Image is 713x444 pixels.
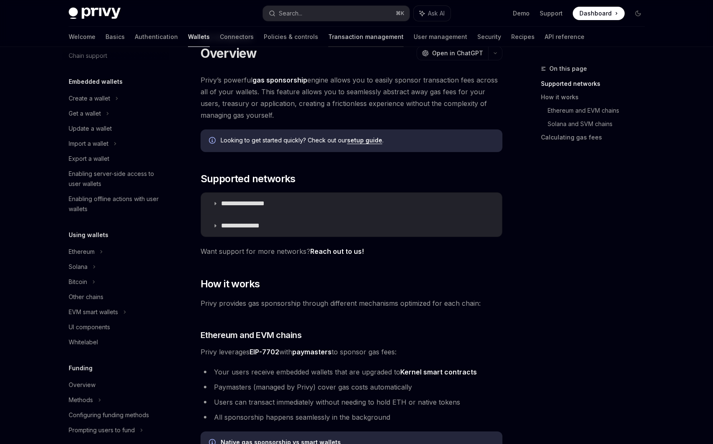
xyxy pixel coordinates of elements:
[69,322,110,332] div: UI components
[252,76,307,84] strong: gas sponsorship
[201,297,502,309] span: Privy provides gas sponsorship through different mechanisms optimized for each chain:
[250,348,279,356] a: EIP-7702
[69,307,118,317] div: EVM smart wallets
[573,7,625,20] a: Dashboard
[201,277,260,291] span: How it works
[69,194,164,214] div: Enabling offline actions with user wallets
[188,27,210,47] a: Wallets
[631,7,645,20] button: Toggle dark mode
[69,230,108,240] h5: Using wallets
[347,137,382,144] a: setup guide
[201,329,302,341] span: Ethereum and EVM chains
[69,337,98,347] div: Whitelabel
[69,380,95,390] div: Overview
[264,27,318,47] a: Policies & controls
[69,154,109,164] div: Export a wallet
[201,396,502,408] li: Users can transact immediately without needing to hold ETH or native tokens
[541,77,651,90] a: Supported networks
[69,93,110,103] div: Create a wallet
[62,191,169,217] a: Enabling offline actions with user wallets
[209,137,217,145] svg: Info
[69,139,108,149] div: Import a wallet
[545,27,584,47] a: API reference
[62,408,169,423] a: Configuring funding methods
[69,410,149,420] div: Configuring funding methods
[579,9,612,18] span: Dashboard
[69,27,95,47] a: Welcome
[201,245,502,257] span: Want support for more networks?
[549,64,587,74] span: On this page
[69,169,164,189] div: Enabling server-side access to user wallets
[292,348,332,356] strong: paymasters
[541,90,651,104] a: How it works
[548,117,651,131] a: Solana and SVM chains
[220,27,254,47] a: Connectors
[428,9,445,18] span: Ask AI
[328,27,404,47] a: Transaction management
[263,6,409,21] button: Search...⌘K
[477,27,501,47] a: Security
[548,104,651,117] a: Ethereum and EVM chains
[417,46,488,60] button: Open in ChatGPT
[201,366,502,378] li: Your users receive embedded wallets that are upgraded to
[69,124,112,134] div: Update a wallet
[106,27,125,47] a: Basics
[62,151,169,166] a: Export a wallet
[201,381,502,393] li: Paymasters (managed by Privy) cover gas costs automatically
[69,395,93,405] div: Methods
[62,121,169,136] a: Update a wallet
[511,27,535,47] a: Recipes
[541,131,651,144] a: Calculating gas fees
[62,335,169,350] a: Whitelabel
[69,292,103,302] div: Other chains
[62,166,169,191] a: Enabling server-side access to user wallets
[201,172,296,186] span: Supported networks
[201,46,257,61] h1: Overview
[69,8,121,19] img: dark logo
[69,108,101,119] div: Get a wallet
[414,6,450,21] button: Ask AI
[540,9,563,18] a: Support
[69,262,88,272] div: Solana
[69,247,95,257] div: Ethereum
[221,136,494,145] span: Looking to get started quickly? Check out our .
[135,27,178,47] a: Authentication
[201,346,502,358] span: Privy leverages with to sponsor gas fees:
[62,289,169,305] a: Other chains
[69,425,135,435] div: Prompting users to fund
[414,27,467,47] a: User management
[432,49,483,57] span: Open in ChatGPT
[69,77,123,87] h5: Embedded wallets
[310,247,364,256] a: Reach out to us!
[62,377,169,392] a: Overview
[201,74,502,121] span: Privy’s powerful engine allows you to easily sponsor transaction fees across all of your wallets....
[513,9,530,18] a: Demo
[201,411,502,423] li: All sponsorship happens seamlessly in the background
[396,10,404,17] span: ⌘ K
[62,320,169,335] a: UI components
[69,277,87,287] div: Bitcoin
[69,363,93,373] h5: Funding
[400,368,477,377] a: Kernel smart contracts
[279,8,302,18] div: Search...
